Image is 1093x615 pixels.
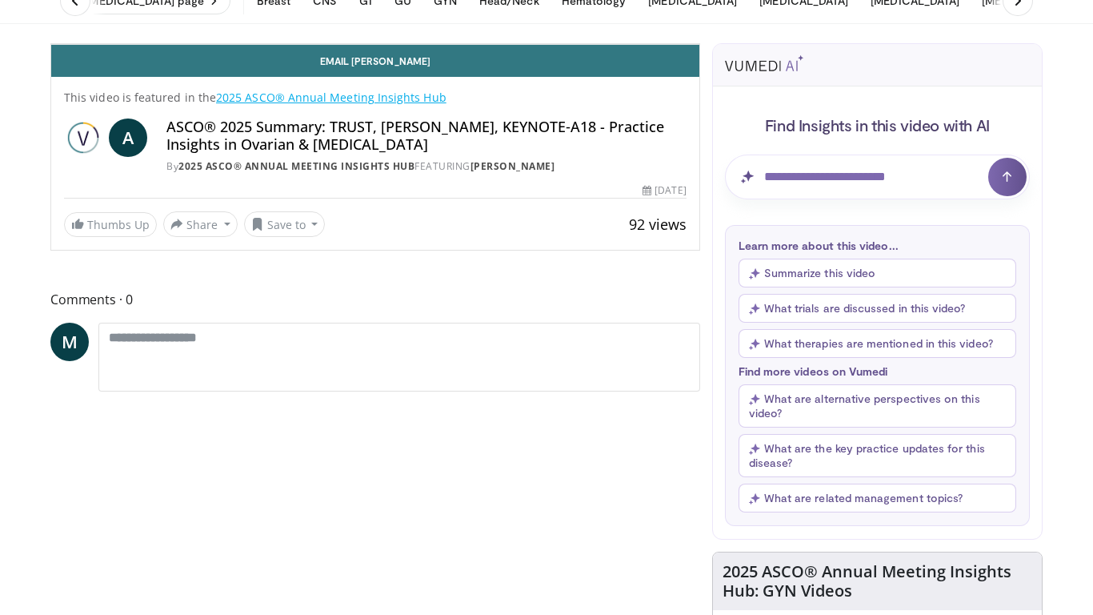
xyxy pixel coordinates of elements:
[166,119,687,153] h4: ASCO® 2025 Summary: TRUST, [PERSON_NAME], KEYNOTE‑A18 - Practice Insights in Ovarian & [MEDICAL_D...
[739,434,1016,477] button: What are the key practice updates for this disease?
[166,159,687,174] div: By FEATURING
[64,119,102,157] img: 2025 ASCO® Annual Meeting Insights Hub
[64,212,157,237] a: Thumbs Up
[51,44,699,45] video-js: Video Player
[739,239,1016,252] p: Learn more about this video...
[178,159,414,173] a: 2025 ASCO® Annual Meeting Insights Hub
[723,562,1032,601] h4: 2025 ASCO® Annual Meeting Insights Hub: GYN Videos
[50,323,89,361] a: M
[739,364,1016,378] p: Find more videos on Vumedi
[725,55,803,71] img: vumedi-ai-logo.svg
[50,289,700,310] span: Comments 0
[739,259,1016,287] button: Summarize this video
[216,90,446,105] a: 2025 ASCO® Annual Meeting Insights Hub
[725,155,1030,199] input: Question for AI
[244,211,326,237] button: Save to
[470,159,555,173] a: [PERSON_NAME]
[739,484,1016,512] button: What are related management topics?
[64,90,687,106] p: This video is featured in the
[109,119,147,157] a: A
[739,329,1016,358] button: What therapies are mentioned in this video?
[643,183,686,198] div: [DATE]
[51,45,699,77] a: Email [PERSON_NAME]
[163,211,238,237] button: Share
[739,384,1016,428] button: What are alternative perspectives on this video?
[629,215,687,234] span: 92 views
[725,115,1030,135] h4: Find Insights in this video with AI
[739,294,1016,323] button: What trials are discussed in this video?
